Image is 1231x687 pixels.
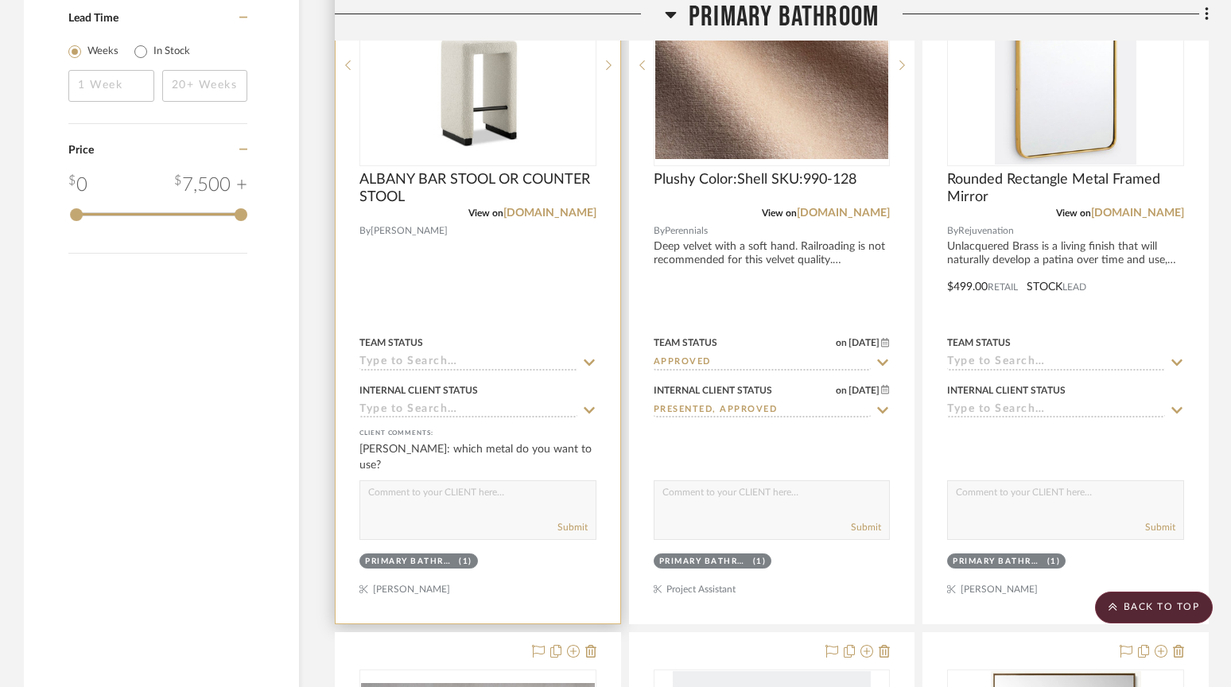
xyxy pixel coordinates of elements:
[503,208,596,219] a: [DOMAIN_NAME]
[947,171,1184,206] span: Rounded Rectangle Metal Framed Mirror
[68,70,154,102] input: 1 Week
[359,336,423,350] div: Team Status
[947,383,1066,398] div: Internal Client Status
[654,355,872,371] input: Type to Search…
[365,556,455,568] div: Primary Bathroom
[851,520,881,534] button: Submit
[1056,208,1091,218] span: View on
[68,13,118,24] span: Lead Time
[1091,208,1184,219] a: [DOMAIN_NAME]
[654,383,772,398] div: Internal Client Status
[762,208,797,218] span: View on
[947,223,958,239] span: By
[947,336,1011,350] div: Team Status
[847,337,881,348] span: [DATE]
[1095,592,1213,623] scroll-to-top-button: BACK TO TOP
[68,145,94,156] span: Price
[359,383,478,398] div: Internal Client Status
[836,386,847,395] span: on
[665,223,708,239] span: Perennials
[1145,520,1175,534] button: Submit
[797,208,890,219] a: [DOMAIN_NAME]
[947,355,1165,371] input: Type to Search…
[753,556,767,568] div: (1)
[953,556,1043,568] div: Primary Bathroom
[654,336,717,350] div: Team Status
[654,171,856,188] span: Plushy Color:Shell SKU:990-128
[947,403,1165,418] input: Type to Search…
[836,338,847,347] span: on
[459,556,472,568] div: (1)
[654,403,872,418] input: Type to Search…
[847,385,881,396] span: [DATE]
[371,223,448,239] span: [PERSON_NAME]
[654,223,665,239] span: By
[162,70,248,102] input: 20+ Weeks
[659,556,749,568] div: Primary Bathroom
[68,171,87,200] div: 0
[153,44,190,60] label: In Stock
[359,355,577,371] input: Type to Search…
[359,223,371,239] span: By
[1047,556,1061,568] div: (1)
[359,441,596,473] div: [PERSON_NAME]: which metal do you want to use?
[359,171,596,206] span: ALBANY BAR STOOL OR COUNTER STOOL
[958,223,1014,239] span: Rejuvenation
[468,208,503,218] span: View on
[87,44,118,60] label: Weeks
[359,403,577,418] input: Type to Search…
[557,520,588,534] button: Submit
[174,171,247,200] div: 7,500 +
